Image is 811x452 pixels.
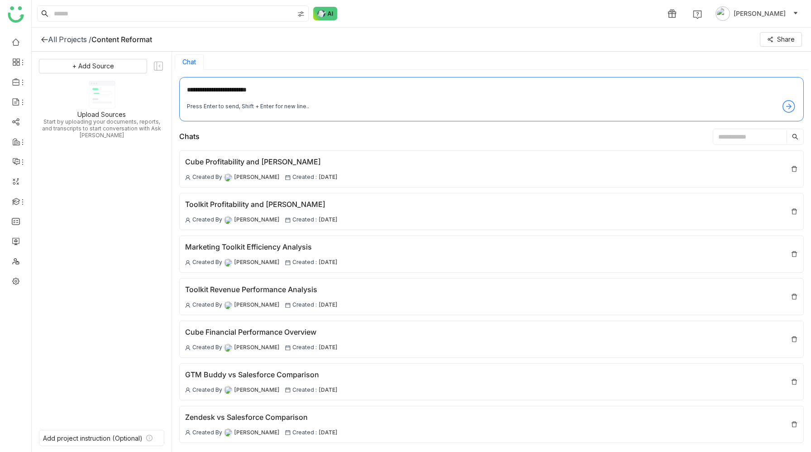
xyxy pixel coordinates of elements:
[319,343,338,352] span: [DATE]
[185,284,338,295] div: Toolkit Revenue Performance Analysis
[39,59,147,73] button: + Add Source
[185,369,338,380] div: GTM Buddy vs Salesforce Comparison
[77,111,126,118] div: Upload Sources
[791,336,798,343] img: delete.svg
[319,258,338,267] span: [DATE]
[182,58,196,66] button: Chat
[319,173,338,182] span: [DATE]
[319,301,338,309] span: [DATE]
[791,250,798,258] img: delete.svg
[714,6,800,21] button: [PERSON_NAME]
[292,301,317,309] span: Created :
[185,327,338,338] div: Cube Financial Performance Overview
[185,156,338,168] div: Cube Profitability and [PERSON_NAME]
[791,208,798,215] img: delete.svg
[179,131,200,142] div: Chats
[43,434,143,442] div: Add project instruction (Optional)
[292,216,317,224] span: Created :
[777,34,795,44] span: Share
[319,428,338,437] span: [DATE]
[292,343,317,352] span: Created :
[192,343,222,352] span: Created By
[234,216,280,224] span: [PERSON_NAME]
[185,199,338,210] div: Toolkit Profitability and [PERSON_NAME]
[224,216,232,224] img: 67b6c2606f57434fb845f1f2
[292,173,317,182] span: Created :
[224,344,232,352] img: 67b6c2606f57434fb845f1f2
[791,293,798,300] img: delete.svg
[224,259,232,267] img: 67b6c2606f57434fb845f1f2
[72,61,114,71] span: + Add Source
[791,165,798,173] img: delete.svg
[192,301,222,309] span: Created By
[224,428,232,437] img: 67b6c2606f57434fb845f1f2
[313,7,338,20] img: ask-buddy-normal.svg
[224,173,232,182] img: 67b6c2606f57434fb845f1f2
[234,173,280,182] span: [PERSON_NAME]
[48,35,91,44] div: All Projects /
[234,343,280,352] span: [PERSON_NAME]
[224,301,232,309] img: 67b6c2606f57434fb845f1f2
[224,386,232,394] img: 67b6c2606f57434fb845f1f2
[192,428,222,437] span: Created By
[39,118,164,139] div: Start by uploading your documents, reports, and transcripts to start conversation with Ask [PERSO...
[192,258,222,267] span: Created By
[185,412,338,423] div: Zendesk vs Salesforce Comparison
[292,386,317,394] span: Created :
[192,173,222,182] span: Created By
[791,378,798,385] img: delete.svg
[8,6,24,23] img: logo
[791,421,798,428] img: delete.svg
[292,428,317,437] span: Created :
[187,102,309,111] div: Press Enter to send, Shift + Enter for new line..
[234,428,280,437] span: [PERSON_NAME]
[185,241,338,253] div: Marketing Toolkit Efficiency Analysis
[192,386,222,394] span: Created By
[234,386,280,394] span: [PERSON_NAME]
[693,10,702,19] img: help.svg
[319,386,338,394] span: [DATE]
[91,35,152,44] div: Content Reformat
[319,216,338,224] span: [DATE]
[292,258,317,267] span: Created :
[760,32,802,47] button: Share
[297,10,305,18] img: search-type.svg
[716,6,730,21] img: avatar
[192,216,222,224] span: Created By
[234,301,280,309] span: [PERSON_NAME]
[234,258,280,267] span: [PERSON_NAME]
[734,9,786,19] span: [PERSON_NAME]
